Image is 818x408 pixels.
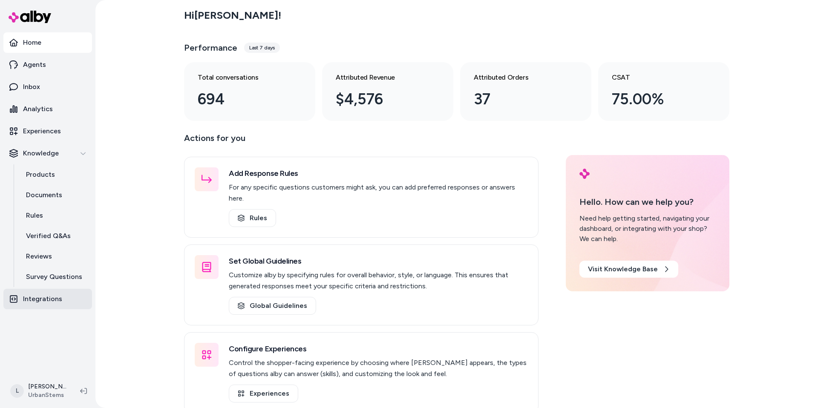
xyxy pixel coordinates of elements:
[184,9,281,22] h2: Hi [PERSON_NAME] !
[26,210,43,221] p: Rules
[460,62,591,121] a: Attributed Orders 37
[229,209,276,227] a: Rules
[23,148,59,158] p: Knowledge
[26,190,62,200] p: Documents
[579,169,590,179] img: alby Logo
[612,88,702,111] div: 75.00%
[23,37,41,48] p: Home
[3,143,92,164] button: Knowledge
[229,357,528,379] p: Control the shopper-facing experience by choosing where [PERSON_NAME] appears, the types of quest...
[28,382,66,391] p: [PERSON_NAME]
[10,384,24,398] span: L
[23,82,40,92] p: Inbox
[322,62,453,121] a: Attributed Revenue $4,576
[474,88,564,111] div: 37
[474,72,564,83] h3: Attributed Orders
[3,55,92,75] a: Agents
[612,72,702,83] h3: CSAT
[3,32,92,53] a: Home
[17,205,92,226] a: Rules
[26,272,82,282] p: Survey Questions
[23,294,62,304] p: Integrations
[579,195,716,208] p: Hello. How can we help you?
[3,121,92,141] a: Experiences
[229,182,528,204] p: For any specific questions customers might ask, you can add preferred responses or answers here.
[229,255,528,267] h3: Set Global Guidelines
[336,72,426,83] h3: Attributed Revenue
[17,185,92,205] a: Documents
[3,289,92,309] a: Integrations
[229,385,298,402] a: Experiences
[28,391,66,399] span: UrbanStems
[598,62,729,121] a: CSAT 75.00%
[198,88,288,111] div: 694
[579,261,678,278] a: Visit Knowledge Base
[26,251,52,261] p: Reviews
[229,270,528,292] p: Customize alby by specifying rules for overall behavior, style, or language. This ensures that ge...
[198,72,288,83] h3: Total conversations
[9,11,51,23] img: alby Logo
[23,104,53,114] p: Analytics
[579,213,716,244] div: Need help getting started, navigating your dashboard, or integrating with your shop? We can help.
[229,167,528,179] h3: Add Response Rules
[3,77,92,97] a: Inbox
[17,226,92,246] a: Verified Q&As
[184,131,539,152] p: Actions for you
[17,267,92,287] a: Survey Questions
[244,43,280,53] div: Last 7 days
[17,164,92,185] a: Products
[229,343,528,355] h3: Configure Experiences
[5,377,73,405] button: L[PERSON_NAME]UrbanStems
[3,99,92,119] a: Analytics
[184,42,237,54] h3: Performance
[229,297,316,315] a: Global Guidelines
[26,170,55,180] p: Products
[17,246,92,267] a: Reviews
[26,231,71,241] p: Verified Q&As
[336,88,426,111] div: $4,576
[23,126,61,136] p: Experiences
[184,62,315,121] a: Total conversations 694
[23,60,46,70] p: Agents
